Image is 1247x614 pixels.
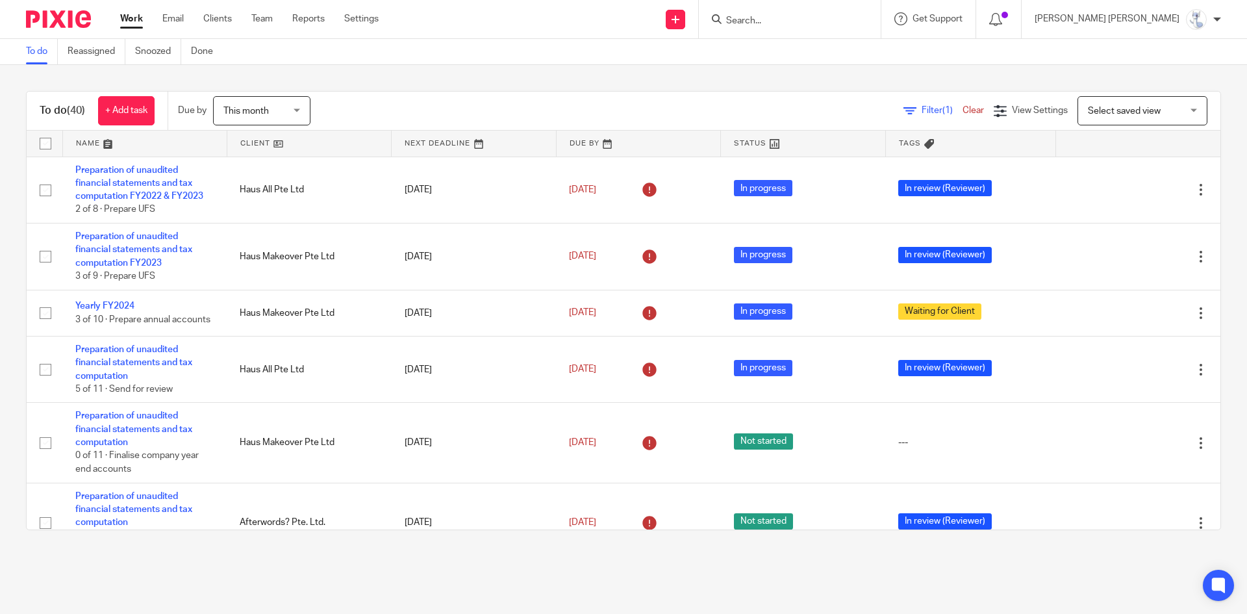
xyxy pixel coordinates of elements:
[227,336,391,403] td: Haus All Pte Ltd
[734,513,793,530] span: Not started
[899,140,921,147] span: Tags
[898,247,992,263] span: In review (Reviewer)
[392,224,556,290] td: [DATE]
[734,433,793,450] span: Not started
[734,247,792,263] span: In progress
[963,106,984,115] a: Clear
[26,10,91,28] img: Pixie
[1035,12,1179,25] p: [PERSON_NAME] [PERSON_NAME]
[898,360,992,376] span: In review (Reviewer)
[75,452,199,474] span: 0 of 11 · Finalise company year end accounts
[1012,106,1068,115] span: View Settings
[392,403,556,483] td: [DATE]
[569,309,596,318] span: [DATE]
[75,166,203,201] a: Preparation of unaudited financial statements and tax computation FY2022 & FY2023
[191,39,223,64] a: Done
[40,104,85,118] h1: To do
[292,12,325,25] a: Reports
[392,483,556,563] td: [DATE]
[942,106,953,115] span: (1)
[75,272,155,281] span: 3 of 9 · Prepare UFS
[898,180,992,196] span: In review (Reviewer)
[734,303,792,320] span: In progress
[392,336,556,403] td: [DATE]
[75,492,192,528] a: Preparation of unaudited financial statements and tax computation
[135,39,181,64] a: Snoozed
[223,107,269,116] span: This month
[227,483,391,563] td: Afterwords? Pte. Ltd.
[67,105,85,116] span: (40)
[227,403,391,483] td: Haus Makeover Pte Ltd
[344,12,379,25] a: Settings
[75,301,134,311] a: Yearly FY2024
[203,12,232,25] a: Clients
[75,232,192,268] a: Preparation of unaudited financial statements and tax computation FY2023
[162,12,184,25] a: Email
[569,518,596,527] span: [DATE]
[392,290,556,336] td: [DATE]
[1186,9,1207,30] img: images.jfif
[392,157,556,224] td: [DATE]
[898,513,992,530] span: In review (Reviewer)
[227,224,391,290] td: Haus Makeover Pte Ltd
[251,12,273,25] a: Team
[227,157,391,224] td: Haus All Pte Ltd
[898,303,981,320] span: Waiting for Client
[98,96,155,125] a: + Add task
[569,185,596,194] span: [DATE]
[725,16,842,27] input: Search
[26,39,58,64] a: To do
[75,205,155,214] span: 2 of 8 · Prepare UFS
[569,438,596,447] span: [DATE]
[734,180,792,196] span: In progress
[75,315,210,324] span: 3 of 10 · Prepare annual accounts
[569,365,596,374] span: [DATE]
[922,106,963,115] span: Filter
[898,436,1042,449] div: ---
[75,411,192,447] a: Preparation of unaudited financial statements and tax computation
[734,360,792,376] span: In progress
[913,14,963,23] span: Get Support
[569,252,596,261] span: [DATE]
[75,345,192,381] a: Preparation of unaudited financial statements and tax computation
[120,12,143,25] a: Work
[75,385,173,394] span: 5 of 11 · Send for review
[1088,107,1161,116] span: Select saved view
[68,39,125,64] a: Reassigned
[227,290,391,336] td: Haus Makeover Pte Ltd
[178,104,207,117] p: Due by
